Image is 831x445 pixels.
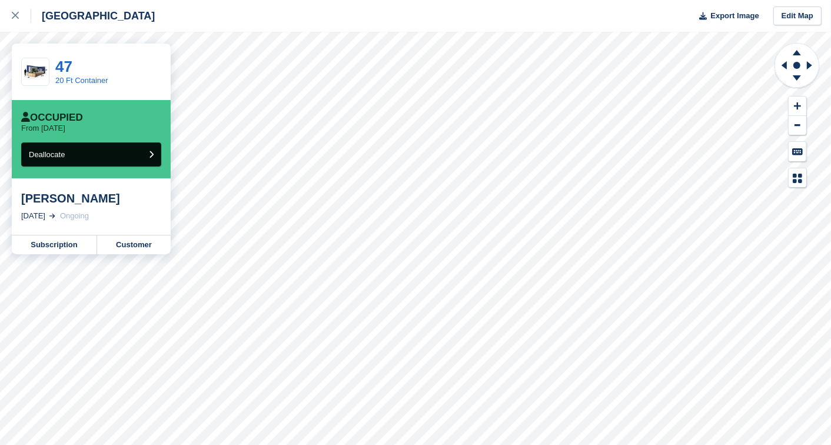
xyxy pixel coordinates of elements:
div: [GEOGRAPHIC_DATA] [31,9,155,23]
a: 47 [55,58,72,75]
span: Deallocate [29,150,65,159]
div: Occupied [21,112,83,124]
button: Map Legend [789,168,806,188]
div: [DATE] [21,210,45,222]
a: 20 Ft Container [55,76,108,85]
button: Zoom In [789,97,806,116]
button: Export Image [692,6,759,26]
div: Ongoing [60,210,89,222]
button: Deallocate [21,142,161,167]
img: arrow-right-light-icn-cde0832a797a2874e46488d9cf13f60e5c3a73dbe684e267c42b8395dfbc2abf.svg [49,214,55,218]
a: Customer [97,235,171,254]
button: Zoom Out [789,116,806,135]
div: [PERSON_NAME] [21,191,161,205]
p: From [DATE] [21,124,65,133]
span: Export Image [710,10,759,22]
button: Keyboard Shortcuts [789,142,806,161]
a: Edit Map [773,6,822,26]
img: 20-ft-container%20(34).jpg [22,62,49,82]
a: Subscription [12,235,97,254]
